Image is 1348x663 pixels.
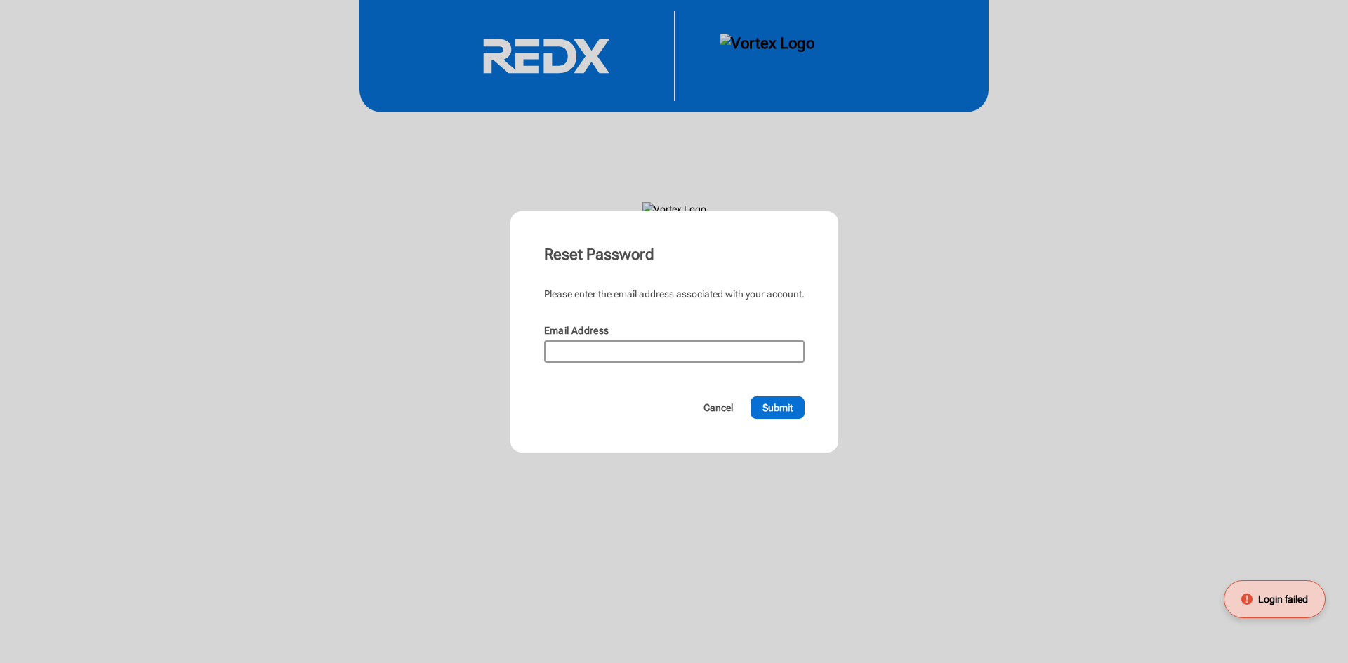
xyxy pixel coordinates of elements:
button: Submit [751,396,805,419]
div: Reset Password [544,245,805,264]
span: Cancel [703,401,733,415]
label: Email Address [544,325,609,336]
span: Submit [762,401,793,415]
span: Login failed [1258,592,1308,606]
button: Cancel [692,396,745,419]
div: Please enter the email address associated with your account. [544,287,805,301]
